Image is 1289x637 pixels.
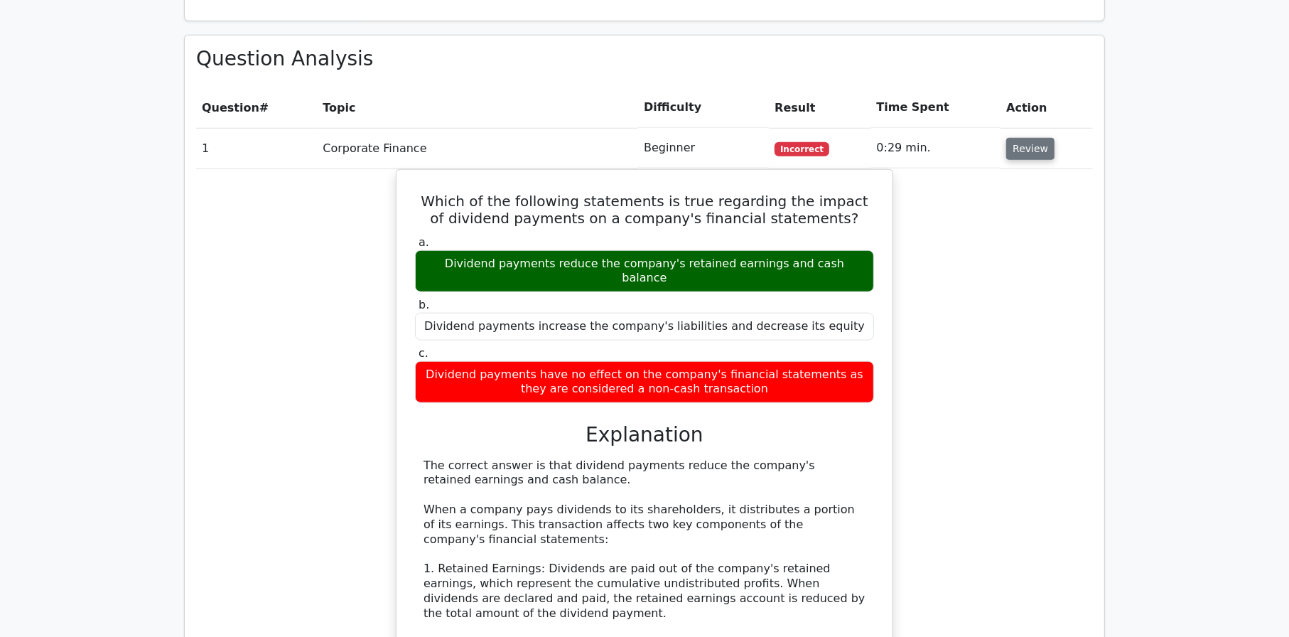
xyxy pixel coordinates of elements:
th: Action [1001,87,1093,128]
span: a. [419,235,429,249]
div: Dividend payments reduce the company's retained earnings and cash balance [415,250,874,293]
h5: Which of the following statements is true regarding the impact of dividend payments on a company'... [414,193,875,227]
span: Question [202,101,259,114]
th: # [196,87,317,128]
th: Result [769,87,870,128]
button: Review [1006,138,1055,160]
span: Incorrect [775,142,829,156]
div: Dividend payments have no effect on the company's financial statements as they are considered a n... [415,361,874,404]
td: Corporate Finance [317,128,638,168]
td: Beginner [638,128,769,168]
div: Dividend payments increase the company's liabilities and decrease its equity [415,313,874,341]
span: b. [419,298,429,311]
th: Time Spent [871,87,1001,128]
h3: Explanation [424,423,865,447]
th: Difficulty [638,87,769,128]
span: c. [419,346,428,360]
th: Topic [317,87,638,128]
td: 1 [196,128,317,168]
td: 0:29 min. [871,128,1001,168]
h3: Question Analysis [196,47,1093,71]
